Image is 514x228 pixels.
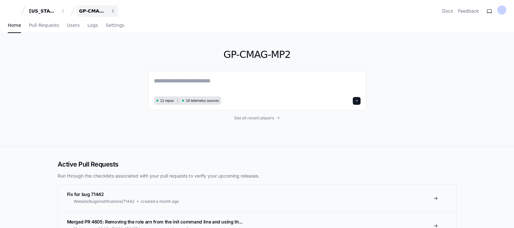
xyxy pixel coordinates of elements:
[106,23,124,27] span: Settings
[8,18,21,33] a: Home
[148,115,366,121] a: See all recent players
[67,191,104,197] span: Fix for bug 71442
[76,5,118,17] button: GP-CMAG-MP2
[458,8,479,14] button: Feedback
[67,219,243,224] span: Merged PR 4605: Removing the role arn from the init command line and using th...
[141,199,179,204] span: created a month ago
[29,18,59,33] a: Pull Requests
[29,8,57,14] div: [US_STATE] Pacific
[74,199,134,204] span: Website/bugs/notifications/71442
[186,98,219,103] span: 14 telemetry sources
[106,18,124,33] a: Settings
[442,8,453,14] a: Docs
[79,8,107,14] div: GP-CMAG-MP2
[8,23,21,27] span: Home
[27,5,68,17] button: [US_STATE] Pacific
[148,49,366,60] h1: GP-CMAG-MP2
[58,173,457,179] p: Run through the checklists associated with your pull requests to verify your upcoming releases.
[67,18,80,33] a: Users
[87,23,98,27] span: Logs
[87,18,98,33] a: Logs
[58,185,456,212] a: Fix for bug 71442Website/bugs/notifications/71442created a month ago
[234,115,274,121] span: See all recent players
[160,98,174,103] span: 11 repos
[58,160,457,169] h2: Active Pull Requests
[29,23,59,27] span: Pull Requests
[67,23,80,27] span: Users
